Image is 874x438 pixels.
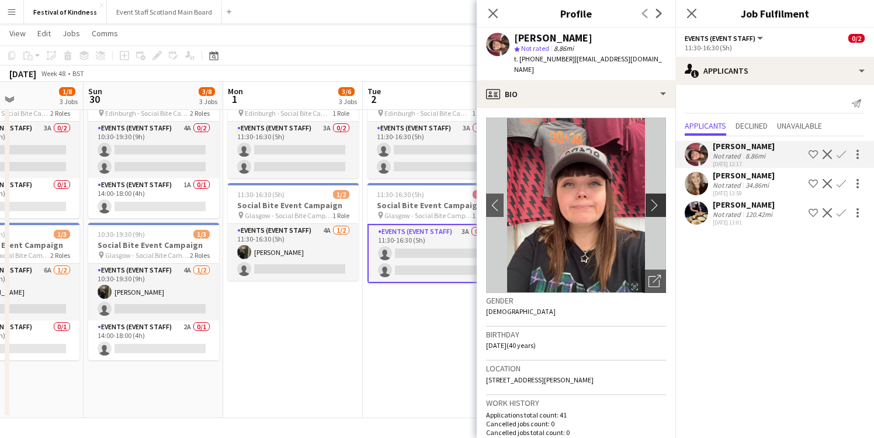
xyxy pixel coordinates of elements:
div: Bio [477,80,675,108]
app-job-card: 11:30-16:30 (5h)0/2Social Bite Event Campaign Edinburgh - Social Bite Campaign1 RoleEvents (Event... [228,81,359,178]
span: Jobs [63,28,80,39]
h3: Birthday [486,329,666,340]
h3: Social Bite Event Campaign [228,200,359,211]
span: 2 [366,92,381,106]
button: Festival of Kindness [24,1,107,23]
span: Sun [88,86,102,96]
p: Cancelled jobs total count: 0 [486,428,666,437]
div: BST [72,69,84,78]
span: | [EMAIL_ADDRESS][DOMAIN_NAME] [514,54,662,74]
span: Unavailable [777,122,822,130]
span: [DEMOGRAPHIC_DATA] [486,307,556,316]
app-card-role: Events (Event Staff)2A0/114:00-18:00 (4h) [88,320,219,360]
span: t. [PHONE_NUMBER] [514,54,575,63]
span: 10:30-19:30 (9h) [98,230,145,239]
app-job-card: 10:30-19:30 (9h)0/3Social Bite Event Campaign Edinburgh - Social Bite Campaign2 RolesEvents (Even... [88,81,219,218]
span: 3/8 [199,87,215,96]
app-card-role: Events (Event Staff)1A0/114:00-18:00 (4h) [88,178,219,218]
span: 1 Role [332,109,349,118]
div: Not rated [713,181,743,189]
span: 0/2 [473,190,489,199]
h3: Gender [486,295,666,306]
span: 30 [86,92,102,106]
app-card-role: Events (Event Staff)3A0/211:30-16:30 (5h) [228,122,359,178]
span: Mon [228,86,243,96]
app-card-role: Events (Event Staff)4A1/211:30-16:30 (5h)[PERSON_NAME] [228,224,359,281]
button: Event Staff Scotland Main Board [107,1,222,23]
span: Not rated [521,44,549,53]
app-job-card: 11:30-16:30 (5h)0/2Social Bite Event Campaign Edinburgh - Social Bite Campaign1 RoleEvents (Event... [367,81,498,178]
div: [DATE] 13:01 [713,219,775,226]
span: 1 Role [472,109,489,118]
a: Jobs [58,26,85,41]
h3: Social Bite Event Campaign [367,200,498,211]
span: Edinburgh - Social Bite Campaign [384,109,472,118]
h3: Work history [486,398,666,408]
span: 2 Roles [190,251,210,260]
app-job-card: 11:30-16:30 (5h)0/2Social Bite Event Campaign Glasgow - Social Bite Campaign1 RoleEvents (Event S... [367,183,498,283]
app-card-role: Events (Event Staff)4A1/210:30-19:30 (9h)[PERSON_NAME] [88,264,219,320]
span: 11:30-16:30 (5h) [377,190,424,199]
div: [DATE] [9,68,36,80]
span: 11:30-16:30 (5h) [237,190,285,199]
span: [DATE] (40 years) [486,341,536,350]
span: 2 Roles [50,251,70,260]
div: Not rated [713,151,743,160]
h3: Social Bite Event Campaign [88,240,219,250]
span: Week 48 [39,69,68,78]
div: 34.86mi [743,181,771,189]
span: Glasgow - Social Bite Campaign [105,251,190,260]
div: [PERSON_NAME] [514,33,592,43]
div: [DATE] 12:17 [713,160,775,168]
div: Open photos pop-in [643,270,666,293]
div: [DATE] 13:59 [713,189,775,197]
div: 11:30-16:30 (5h) [685,43,865,52]
span: Edinburgh - Social Bite Campaign [105,109,190,118]
span: 1/3 [54,230,70,239]
span: 2 Roles [50,109,70,118]
a: Comms [87,26,123,41]
div: 8.86mi [743,151,768,160]
app-card-role: Events (Event Staff)3A0/211:30-16:30 (5h) [367,224,498,283]
span: 1/3 [193,230,210,239]
app-card-role: Events (Event Staff)3A0/211:30-16:30 (5h) [367,122,498,178]
button: Events (Event Staff) [685,34,765,43]
div: Applicants [675,57,874,85]
app-job-card: 10:30-19:30 (9h)1/3Social Bite Event Campaign Glasgow - Social Bite Campaign2 RolesEvents (Event ... [88,223,219,360]
span: Glasgow - Social Bite Campaign [384,211,472,220]
div: 3 Jobs [60,97,78,106]
span: 3/6 [338,87,355,96]
div: [PERSON_NAME] [713,141,775,151]
span: Declined [736,122,768,130]
span: 1/8 [59,87,75,96]
span: Edit [37,28,51,39]
div: 3 Jobs [339,97,357,106]
app-job-card: 11:30-16:30 (5h)1/2Social Bite Event Campaign Glasgow - Social Bite Campaign1 RoleEvents (Event S... [228,183,359,281]
span: 1 Role [332,211,349,220]
span: Applicants [685,122,726,130]
span: 2 Roles [190,109,210,118]
p: Applications total count: 41 [486,411,666,419]
span: 1 Role [472,211,489,220]
app-card-role: Events (Event Staff)4A0/210:30-19:30 (9h) [88,122,219,178]
div: 3 Jobs [199,97,217,106]
span: 1 [226,92,243,106]
img: Crew avatar or photo [486,118,666,293]
span: Comms [92,28,118,39]
span: [STREET_ADDRESS][PERSON_NAME] [486,375,594,384]
p: Cancelled jobs count: 0 [486,419,666,428]
div: Not rated [713,210,743,219]
span: 1/2 [333,190,349,199]
a: View [5,26,30,41]
span: Glasgow - Social Bite Campaign [245,211,332,220]
span: Edinburgh - Social Bite Campaign [245,109,332,118]
span: 0/2 [848,34,865,43]
div: 120.42mi [743,210,775,219]
a: Edit [33,26,56,41]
